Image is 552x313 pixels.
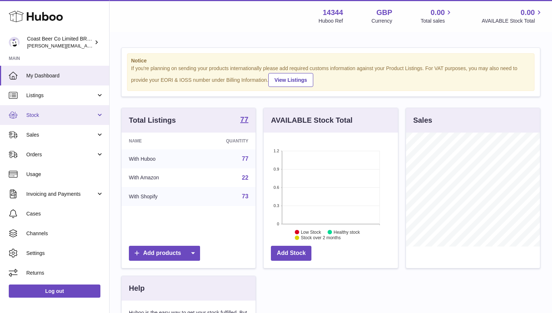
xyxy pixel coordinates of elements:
td: With Huboo [122,149,195,168]
span: Channels [26,230,104,237]
h3: AVAILABLE Stock Total [271,115,352,125]
span: Sales [26,131,96,138]
img: james@brulobeer.com [9,37,20,48]
strong: GBP [376,8,392,18]
a: 0.00 Total sales [421,8,453,24]
th: Quantity [195,133,256,149]
h3: Sales [413,115,432,125]
text: 1.2 [274,149,279,153]
td: With Shopify [122,187,195,206]
strong: 77 [240,116,248,123]
h3: Total Listings [129,115,176,125]
th: Name [122,133,195,149]
span: 0.00 [431,8,445,18]
h3: Help [129,283,145,293]
div: Coast Beer Co Limited BRULO [27,35,93,49]
strong: 14344 [323,8,343,18]
span: Returns [26,270,104,276]
text: 0 [277,222,279,226]
text: 0.3 [274,203,279,208]
text: 0.9 [274,167,279,171]
span: Stock [26,112,96,119]
div: Currency [372,18,392,24]
span: Orders [26,151,96,158]
span: Cases [26,210,104,217]
span: Total sales [421,18,453,24]
a: View Listings [268,73,313,87]
span: AVAILABLE Stock Total [482,18,543,24]
text: 0.6 [274,185,279,190]
a: Add products [129,246,200,261]
a: Log out [9,285,100,298]
span: My Dashboard [26,72,104,79]
div: If you're planning on sending your products internationally please add required customs informati... [131,65,530,87]
text: Stock over 2 months [301,235,341,240]
text: Low Stock [301,229,321,234]
a: 77 [242,156,249,162]
a: 77 [240,116,248,125]
span: Usage [26,171,104,178]
text: Healthy stock [334,229,360,234]
span: 0.00 [521,8,535,18]
a: 73 [242,193,249,199]
a: 0.00 AVAILABLE Stock Total [482,8,543,24]
td: With Amazon [122,168,195,187]
a: Add Stock [271,246,311,261]
a: 22 [242,175,249,181]
span: Invoicing and Payments [26,191,96,198]
span: [PERSON_NAME][EMAIL_ADDRESS][DOMAIN_NAME] [27,43,146,49]
div: Huboo Ref [319,18,343,24]
span: Settings [26,250,104,257]
span: Listings [26,92,96,99]
strong: Notice [131,57,530,64]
